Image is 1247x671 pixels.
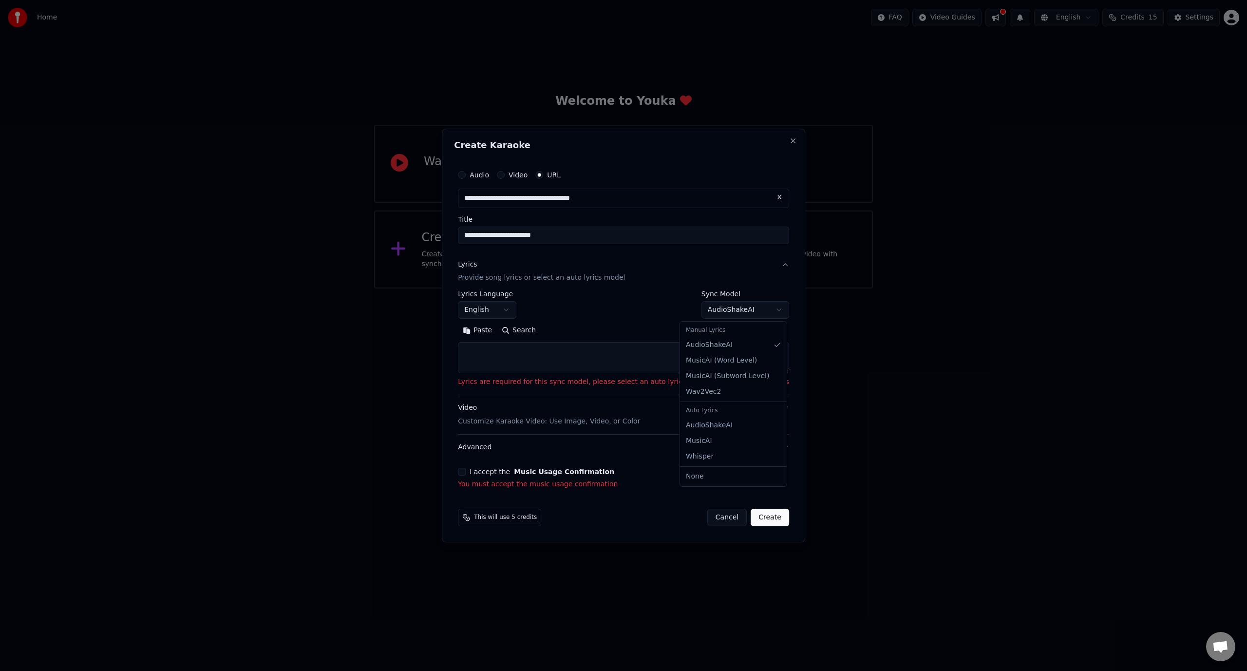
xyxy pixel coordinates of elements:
div: Auto Lyrics [682,404,785,418]
span: Wav2Vec2 [686,387,721,397]
span: Whisper [686,452,714,461]
span: None [686,472,704,481]
span: AudioShakeAI [686,340,733,350]
span: MusicAI ( Subword Level ) [686,371,769,381]
span: MusicAI ( Word Level ) [686,356,757,365]
span: MusicAI [686,436,712,446]
div: Manual Lyrics [682,324,785,337]
span: AudioShakeAI [686,421,733,430]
